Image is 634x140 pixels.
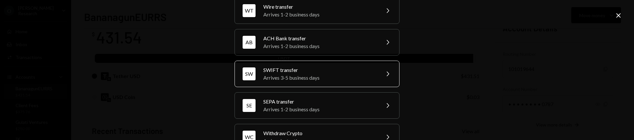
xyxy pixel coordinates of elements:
[263,3,376,11] div: Wire transfer
[263,129,376,137] div: Withdraw Crypto
[263,74,376,82] div: Arrives 3-5 business days
[263,98,376,105] div: SEPA transfer
[243,99,256,112] div: SE
[263,42,376,50] div: Arrives 1-2 business days
[243,36,256,49] div: AB
[263,11,376,18] div: Arrives 1-2 business days
[235,92,399,119] button: SESEPA transferArrives 1-2 business days
[263,105,376,113] div: Arrives 1-2 business days
[235,61,399,87] button: SWSWIFT transferArrives 3-5 business days
[243,67,256,80] div: SW
[263,35,376,42] div: ACH Bank transfer
[263,66,376,74] div: SWIFT transfer
[235,29,399,55] button: ABACH Bank transferArrives 1-2 business days
[243,4,256,17] div: WT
